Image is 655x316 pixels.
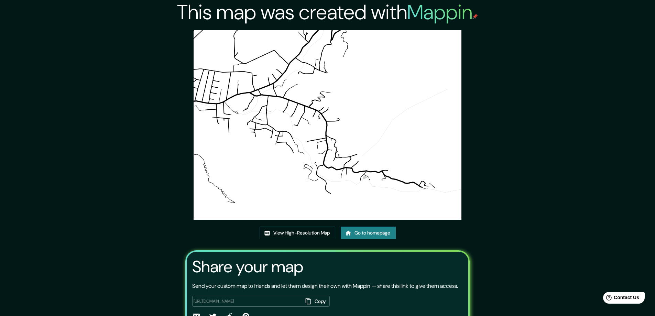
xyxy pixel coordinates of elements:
iframe: Help widget launcher [594,289,647,308]
h3: Share your map [192,257,303,276]
img: mappin-pin [472,14,478,19]
img: created-map [194,30,462,220]
a: View High-Resolution Map [260,227,335,239]
button: Copy [303,296,330,307]
p: Send your custom map to friends and let them design their own with Mappin — share this link to gi... [192,282,458,290]
a: Go to homepage [341,227,396,239]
